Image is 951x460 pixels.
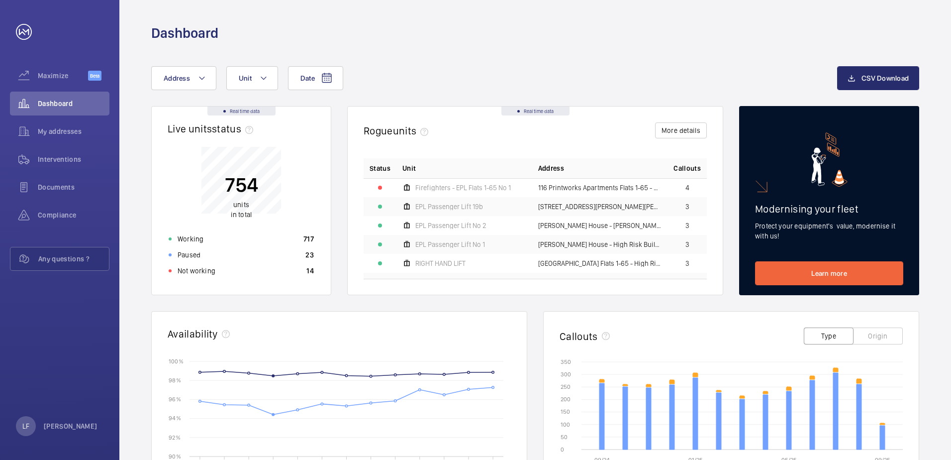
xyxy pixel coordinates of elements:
h2: Availability [168,328,218,340]
a: Learn more [755,261,903,285]
span: EPL Passenger Lift No 1 [415,241,485,248]
span: Dashboard [38,99,109,109]
text: 100 % [169,357,184,364]
p: 754 [225,172,258,197]
p: Protect your equipment's value, modernise it with us! [755,221,903,241]
span: 3 [685,222,689,229]
span: Date [300,74,315,82]
span: [GEOGRAPHIC_DATA] Flats 1-65 - High Risk Building - [GEOGRAPHIC_DATA] 1-65 [538,260,662,267]
span: Unit [239,74,252,82]
span: Any questions ? [38,254,109,264]
h1: Dashboard [151,24,218,42]
p: Working [178,234,203,244]
span: Maximize [38,71,88,81]
p: 717 [303,234,314,244]
text: 98 % [169,377,181,384]
p: in total [225,200,258,220]
span: 3 [685,203,689,210]
span: EPL Passenger Lift No 2 [415,222,486,229]
span: Callouts [673,163,701,173]
p: 14 [306,266,314,276]
text: 250 [561,383,571,390]
h2: Rogue [364,124,432,137]
p: [PERSON_NAME] [44,421,97,431]
span: units [393,124,433,137]
button: Date [288,66,343,90]
span: RIGHT HAND LIFT [415,260,466,267]
p: Not working [178,266,215,276]
span: status [212,122,257,135]
text: 200 [561,396,571,403]
span: My addresses [38,126,109,136]
span: 116 Printworks Apartments Flats 1-65 - High Risk Building - 116 Printworks Apartments Flats 1-65 [538,184,662,191]
button: Unit [226,66,278,90]
button: Address [151,66,216,90]
h2: Modernising your fleet [755,203,903,215]
h2: Live units [168,122,257,135]
span: Documents [38,182,109,192]
span: Unit [402,163,416,173]
button: CSV Download [837,66,919,90]
span: 3 [685,260,689,267]
div: Real time data [207,107,276,115]
span: 3 [685,241,689,248]
span: [PERSON_NAME] House - High Risk Building - [PERSON_NAME][GEOGRAPHIC_DATA] [538,241,662,248]
p: Status [370,163,390,173]
text: 100 [561,421,570,428]
span: Beta [88,71,101,81]
text: 0 [561,446,564,453]
p: LF [22,421,29,431]
span: CSV Download [861,74,909,82]
span: EPL Passenger Lift 19b [415,203,483,210]
span: [STREET_ADDRESS][PERSON_NAME][PERSON_NAME] [538,203,662,210]
span: units [233,201,249,209]
text: 50 [561,434,568,441]
text: 300 [561,371,571,378]
text: 94 % [169,415,181,422]
span: Address [164,74,190,82]
text: 96 % [169,396,181,403]
text: 90 % [169,453,181,460]
button: Origin [853,328,903,345]
button: Type [804,328,854,345]
p: 23 [305,250,314,260]
text: 350 [561,358,571,365]
text: 92 % [169,434,181,441]
span: Firefighters - EPL Flats 1-65 No 1 [415,184,511,191]
img: marketing-card.svg [811,132,848,187]
p: Paused [178,250,200,260]
button: More details [655,122,707,138]
span: 4 [685,184,689,191]
div: Real time data [501,107,570,115]
h2: Callouts [560,330,598,343]
span: Address [538,163,564,173]
span: Compliance [38,210,109,220]
text: 150 [561,408,570,415]
span: Interventions [38,154,109,164]
span: [PERSON_NAME] House - [PERSON_NAME][GEOGRAPHIC_DATA] [538,222,662,229]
